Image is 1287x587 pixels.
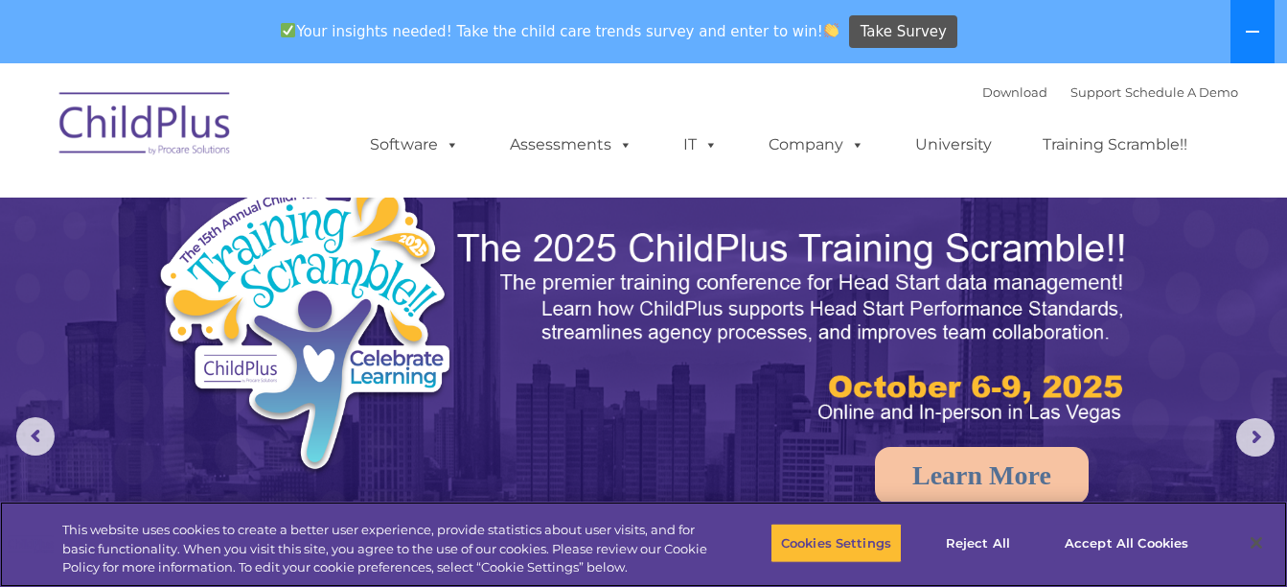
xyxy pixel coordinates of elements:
[982,84,1238,100] font: |
[749,126,884,164] a: Company
[266,205,348,220] span: Phone number
[1070,84,1121,100] a: Support
[491,126,652,164] a: Assessments
[1125,84,1238,100] a: Schedule A Demo
[273,12,847,50] span: Your insights needed! Take the child care trends survey and enter to win!
[918,523,1038,563] button: Reject All
[1235,522,1277,564] button: Close
[664,126,737,164] a: IT
[770,523,902,563] button: Cookies Settings
[849,15,957,49] a: Take Survey
[50,79,241,175] img: ChildPlus by Procare Solutions
[1054,523,1199,563] button: Accept All Cookies
[824,23,839,37] img: 👏
[1023,126,1207,164] a: Training Scramble!!
[861,15,947,49] span: Take Survey
[266,127,325,141] span: Last name
[62,521,708,577] div: This website uses cookies to create a better user experience, provide statistics about user visit...
[281,23,295,37] img: ✅
[896,126,1011,164] a: University
[351,126,478,164] a: Software
[982,84,1047,100] a: Download
[875,447,1089,505] a: Learn More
